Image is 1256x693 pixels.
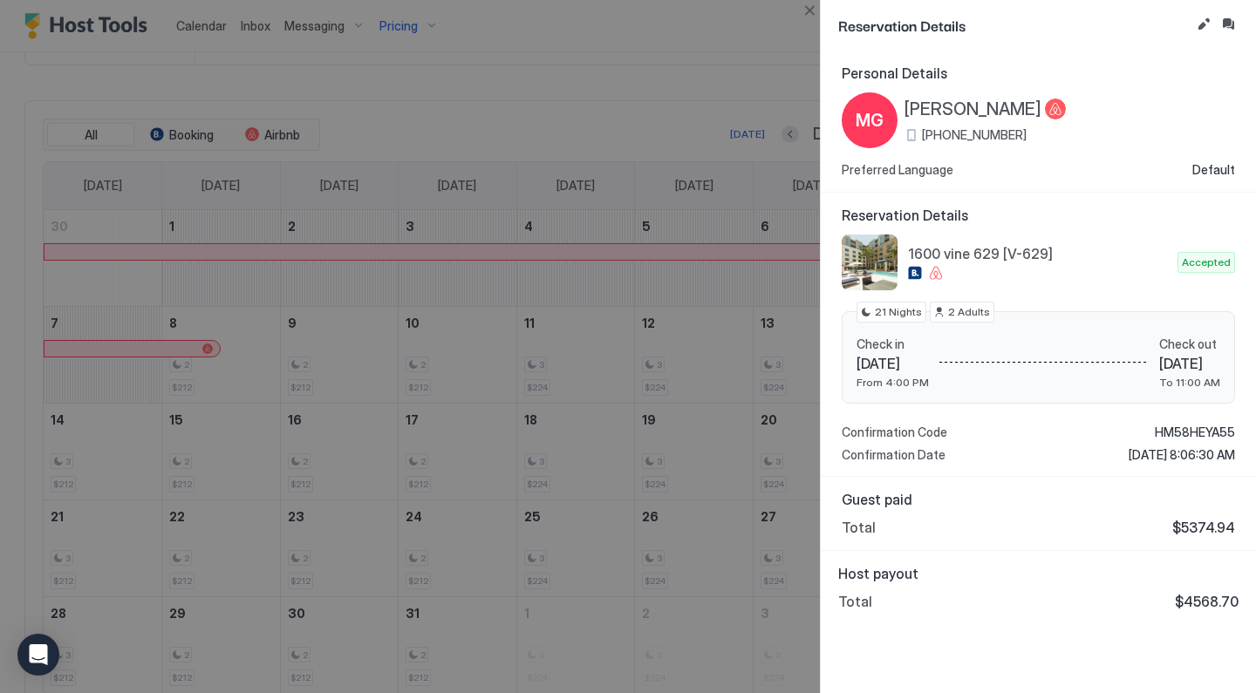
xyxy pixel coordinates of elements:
span: Preferred Language [842,162,953,178]
span: 21 Nights [875,304,922,320]
span: Confirmation Code [842,425,947,440]
span: Personal Details [842,65,1235,82]
span: Reservation Details [838,14,1190,36]
span: Check out [1159,336,1220,352]
span: To 11:00 AM [1159,376,1220,389]
span: Total [838,593,872,610]
span: Host payout [838,565,1239,582]
span: $4568.70 [1175,593,1239,610]
span: [DATE] 8:06:30 AM [1129,447,1235,463]
span: From 4:00 PM [857,376,929,389]
div: listing image [842,234,898,290]
span: [DATE] [1159,355,1220,372]
span: Check in [857,336,929,352]
span: [PHONE_NUMBER] [922,127,1027,143]
button: Inbox [1218,14,1239,35]
span: Guest paid [842,491,1235,508]
button: Edit reservation [1193,14,1214,35]
span: Total [842,519,876,536]
span: Default [1192,162,1235,178]
span: HM58HEYA55 [1155,425,1235,440]
span: Accepted [1182,255,1231,270]
span: 1600 vine 629 [V-629] [908,245,1171,262]
div: Open Intercom Messenger [17,634,59,676]
span: [PERSON_NAME] [904,99,1041,120]
span: Reservation Details [842,207,1235,224]
span: MG [856,107,884,133]
span: 2 Adults [948,304,990,320]
span: [DATE] [857,355,929,372]
span: Confirmation Date [842,447,945,463]
span: $5374.94 [1172,519,1235,536]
